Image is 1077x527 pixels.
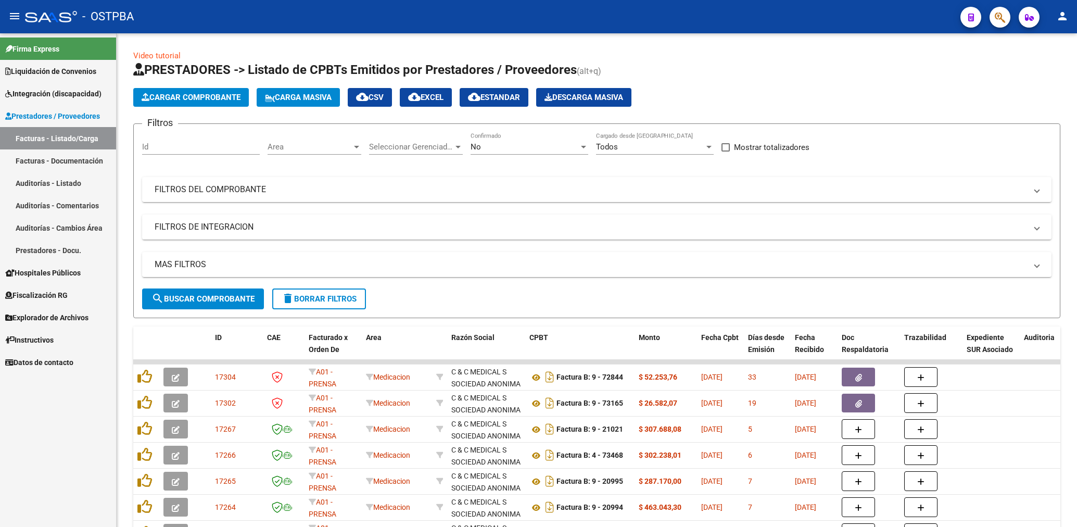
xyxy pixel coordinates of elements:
[701,451,723,459] span: [DATE]
[309,498,336,518] span: A01 - PRENSA
[366,503,410,511] span: Medicacion
[257,88,340,107] button: Carga Masiva
[142,93,240,102] span: Cargar Comprobante
[5,110,100,122] span: Prestadores / Proveedores
[348,88,392,107] button: CSV
[838,327,900,372] datatable-header-cell: Doc Respaldatoria
[744,327,791,372] datatable-header-cell: Días desde Emisión
[635,327,697,372] datatable-header-cell: Monto
[451,496,521,520] div: C & C MEDICAL S SOCIEDAD ANONIMA
[215,477,236,485] span: 17265
[543,421,556,437] i: Descargar documento
[366,333,382,342] span: Area
[5,267,81,279] span: Hospitales Públicos
[795,503,816,511] span: [DATE]
[556,451,623,460] strong: Factura B: 4 - 73468
[795,451,816,459] span: [DATE]
[536,88,631,107] app-download-masive: Descarga masiva de comprobantes (adjuntos)
[263,327,305,372] datatable-header-cell: CAE
[791,327,838,372] datatable-header-cell: Fecha Recibido
[795,425,816,433] span: [DATE]
[543,473,556,490] i: Descargar documento
[451,392,521,416] div: C & C MEDICAL S SOCIEDAD ANONIMA
[133,62,577,77] span: PRESTADORES -> Listado de CPBTs Emitidos por Prestadores / Proveedores
[967,333,1013,354] span: Expediente SUR Asociado
[451,444,521,466] div: 30707174702
[211,327,263,372] datatable-header-cell: ID
[215,451,236,459] span: 17266
[1042,492,1067,517] iframe: Intercom live chat
[748,425,752,433] span: 5
[556,425,623,434] strong: Factura B: 9 - 21021
[556,478,623,486] strong: Factura B: 9 - 20995
[748,503,752,511] span: 7
[265,93,332,102] span: Carga Masiva
[133,88,249,107] button: Cargar Comprobante
[1056,10,1069,22] mat-icon: person
[701,477,723,485] span: [DATE]
[904,333,946,342] span: Trazabilidad
[451,418,521,442] div: C & C MEDICAL S SOCIEDAD ANONIMA
[142,116,178,130] h3: Filtros
[155,221,1027,233] mat-panel-title: FILTROS DE INTEGRACION
[697,327,744,372] datatable-header-cell: Fecha Cpbt
[596,142,618,152] span: Todos
[639,373,677,381] strong: $ 52.253,76
[543,369,556,385] i: Descargar documento
[748,477,752,485] span: 7
[556,373,623,382] strong: Factura B: 9 - 72844
[408,93,444,102] span: EXCEL
[151,294,255,304] span: Buscar Comprobante
[362,327,432,372] datatable-header-cell: Area
[309,446,336,466] span: A01 - PRENSA
[309,333,348,354] span: Facturado x Orden De
[142,252,1051,277] mat-expansion-panel-header: MAS FILTROS
[366,451,410,459] span: Medicacion
[356,91,369,103] mat-icon: cloud_download
[460,88,528,107] button: Estandar
[5,357,73,368] span: Datos de contacto
[5,43,59,55] span: Firma Express
[639,503,681,511] strong: $ 463.043,30
[309,394,336,414] span: A01 - PRENSA
[1020,327,1069,372] datatable-header-cell: Auditoria
[5,88,102,99] span: Integración (discapacidad)
[525,327,635,372] datatable-header-cell: CPBT
[366,477,410,485] span: Medicacion
[701,503,723,511] span: [DATE]
[8,10,21,22] mat-icon: menu
[577,66,601,76] span: (alt+q)
[282,292,294,305] mat-icon: delete
[215,333,222,342] span: ID
[142,177,1051,202] mat-expansion-panel-header: FILTROS DEL COMPROBANTE
[133,51,181,60] a: Video tutorial
[543,447,556,463] i: Descargar documento
[639,333,660,342] span: Monto
[5,290,68,301] span: Fiscalización RG
[305,327,362,372] datatable-header-cell: Facturado x Orden De
[451,392,521,414] div: 30707174702
[215,373,236,381] span: 17304
[451,366,521,388] div: 30707174702
[795,373,816,381] span: [DATE]
[142,215,1051,240] mat-expansion-panel-header: FILTROS DE INTEGRACION
[639,477,681,485] strong: $ 287.170,00
[748,333,784,354] span: Días desde Emisión
[639,451,681,459] strong: $ 302.238,01
[543,395,556,411] i: Descargar documento
[795,399,816,407] span: [DATE]
[82,5,134,28] span: - OSTPBA
[366,373,410,381] span: Medicacion
[215,399,236,407] span: 17302
[451,470,521,492] div: 30707174702
[795,333,824,354] span: Fecha Recibido
[272,288,366,309] button: Borrar Filtros
[151,292,164,305] mat-icon: search
[468,93,520,102] span: Estandar
[282,294,357,304] span: Borrar Filtros
[734,141,809,154] span: Mostrar totalizadores
[543,499,556,516] i: Descargar documento
[366,425,410,433] span: Medicacion
[155,259,1027,270] mat-panel-title: MAS FILTROS
[451,418,521,440] div: 30707174702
